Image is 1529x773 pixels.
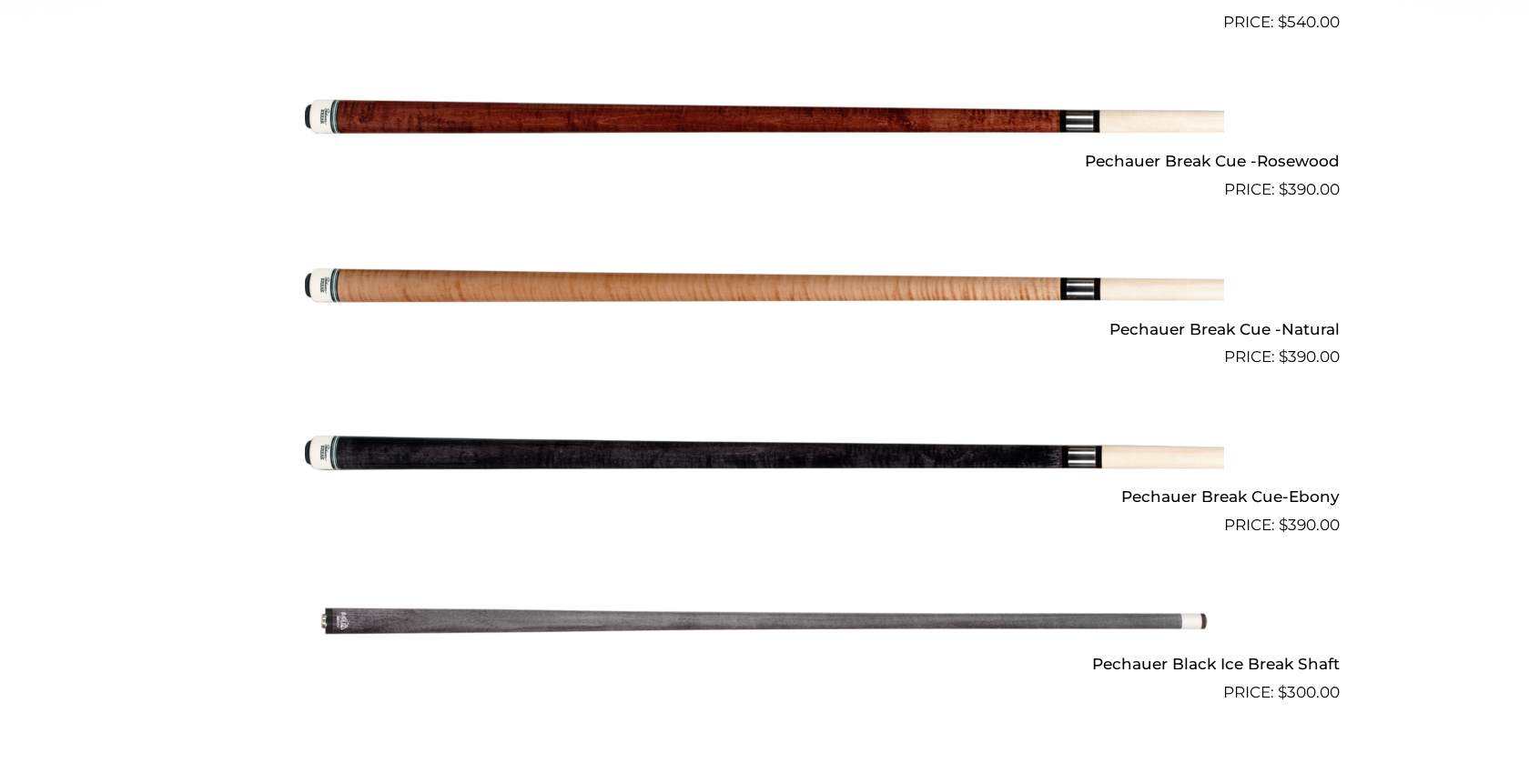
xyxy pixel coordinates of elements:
[189,545,1340,705] a: Pechauer Black Ice Break Shaft $300.00
[1278,13,1287,31] span: $
[1279,516,1340,534] bdi: 390.00
[189,648,1340,681] h2: Pechauer Black Ice Break Shaft
[1279,516,1288,534] span: $
[305,209,1224,362] img: Pechauer Break Cue -Natural
[189,209,1340,369] a: Pechauer Break Cue -Natural $390.00
[189,479,1340,513] h2: Pechauer Break Cue-Ebony
[1278,683,1287,701] span: $
[1279,347,1340,366] bdi: 390.00
[305,545,1224,698] img: Pechauer Black Ice Break Shaft
[305,42,1224,195] img: Pechauer Break Cue -Rosewood
[189,376,1340,537] a: Pechauer Break Cue-Ebony $390.00
[1278,683,1340,701] bdi: 300.00
[1278,13,1340,31] bdi: 540.00
[189,312,1340,346] h2: Pechauer Break Cue -Natural
[189,42,1340,202] a: Pechauer Break Cue -Rosewood $390.00
[1279,180,1340,198] bdi: 390.00
[305,376,1224,529] img: Pechauer Break Cue-Ebony
[1279,180,1288,198] span: $
[189,145,1340,178] h2: Pechauer Break Cue -Rosewood
[1279,347,1288,366] span: $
